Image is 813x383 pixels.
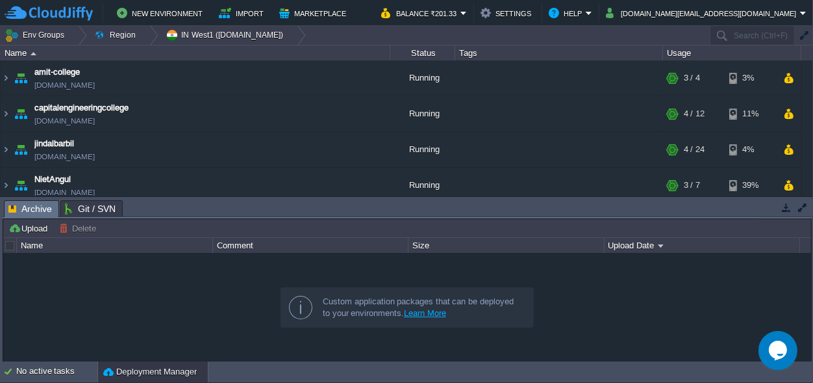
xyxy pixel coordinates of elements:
button: Upload [8,222,51,234]
img: AMDAwAAAACH5BAEAAAAALAAAAAABAAEAAAICRAEAOw== [12,60,30,96]
img: AMDAwAAAACH5BAEAAAAALAAAAAABAAEAAAICRAEAOw== [12,168,30,203]
div: 3 / 4 [684,60,700,96]
img: AMDAwAAAACH5BAEAAAAALAAAAAABAAEAAAICRAEAOw== [12,132,30,167]
a: [DOMAIN_NAME] [34,150,95,163]
a: amit-college [34,66,80,79]
div: 4 / 12 [684,96,705,131]
button: New Environment [117,5,206,21]
button: Region [94,26,140,44]
div: Custom application packages that can be deployed to your environments. [323,296,523,319]
img: AMDAwAAAACH5BAEAAAAALAAAAAABAAEAAAICRAEAOw== [1,168,11,203]
div: Running [390,60,455,96]
a: [DOMAIN_NAME] [34,79,95,92]
button: Env Groups [5,26,69,44]
button: Help [549,5,586,21]
img: AMDAwAAAACH5BAEAAAAALAAAAAABAAEAAAICRAEAOw== [1,132,11,167]
div: Running [390,132,455,167]
img: AMDAwAAAACH5BAEAAAAALAAAAAABAAEAAAICRAEAOw== [31,52,36,55]
a: Learn More [404,308,446,318]
img: AMDAwAAAACH5BAEAAAAALAAAAAABAAEAAAICRAEAOw== [1,60,11,96]
div: Running [390,168,455,203]
a: NietAngul [34,173,71,186]
button: Import [219,5,268,21]
button: Settings [481,5,535,21]
a: [DOMAIN_NAME] [34,186,95,199]
img: AMDAwAAAACH5BAEAAAAALAAAAAABAAEAAAICRAEAOw== [1,96,11,131]
button: Balance ₹201.33 [381,5,460,21]
div: Running [390,96,455,131]
div: 4 / 24 [684,132,705,167]
div: Status [391,46,455,60]
div: Tags [456,46,662,60]
a: [DOMAIN_NAME] [34,114,95,127]
div: Name [18,238,212,253]
button: Delete [59,222,100,234]
img: AMDAwAAAACH5BAEAAAAALAAAAAABAAEAAAICRAEAOw== [12,96,30,131]
img: CloudJiffy [5,5,93,21]
div: 4% [729,132,771,167]
div: Comment [214,238,408,253]
div: Name [1,46,390,60]
button: Deployment Manager [103,365,197,378]
div: Usage [664,46,801,60]
button: [DOMAIN_NAME][EMAIL_ADDRESS][DOMAIN_NAME] [606,5,800,21]
iframe: chat widget [758,331,800,370]
a: capitalengineeringcollege [34,101,129,114]
button: IN West1 ([DOMAIN_NAME]) [166,26,288,44]
div: 3% [729,60,771,96]
button: Marketplace [279,5,350,21]
div: 3 / 7 [684,168,700,203]
div: Upload Date [605,238,799,253]
div: 11% [729,96,771,131]
span: Archive [8,201,52,217]
a: jindalbarbil [34,137,74,150]
div: Size [409,238,603,253]
span: Git / SVN [65,201,116,217]
div: No active tasks [16,362,97,382]
div: 39% [729,168,771,203]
